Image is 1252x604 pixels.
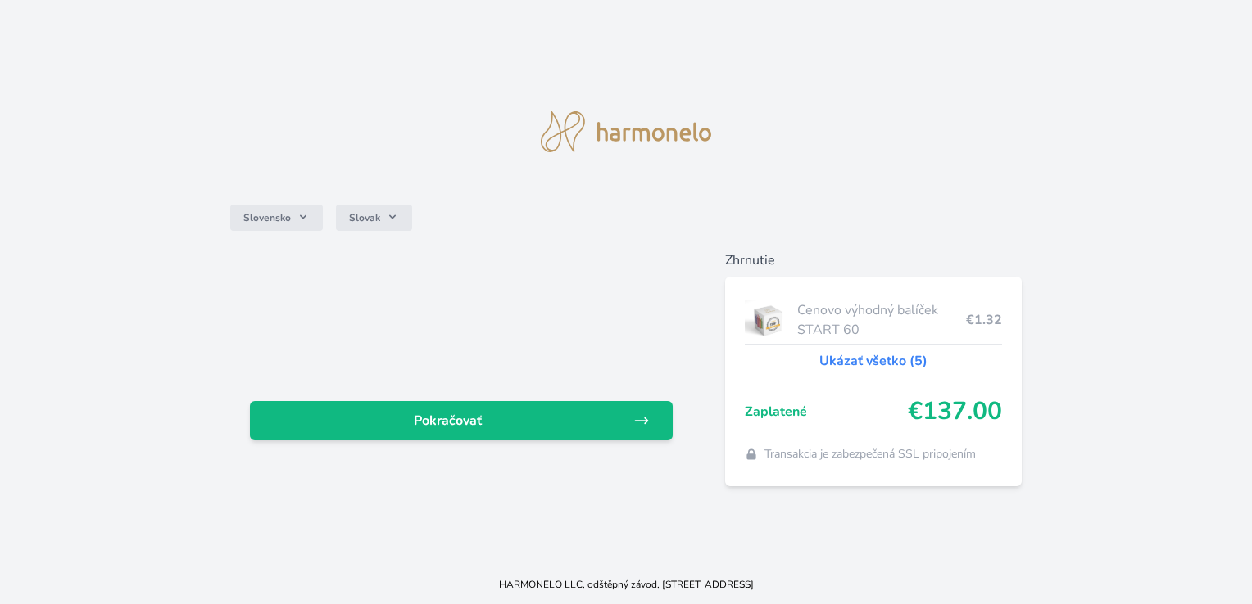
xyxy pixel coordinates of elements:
a: Pokračovať [250,401,672,440]
span: Pokračovať [263,411,633,430]
a: Ukázať všetko (5) [819,351,928,371]
img: start.jpg [745,300,792,340]
button: Slovak [336,205,412,231]
span: €1.32 [966,310,1002,330]
span: €137.00 [908,397,1002,426]
span: Cenovo výhodný balíček START 60 [797,300,965,340]
span: Zaplatené [745,402,908,421]
img: logo.svg [541,111,711,152]
span: Slovak [349,211,380,224]
span: Slovensko [243,211,291,224]
button: Slovensko [230,205,323,231]
h6: Zhrnutie [725,250,1022,270]
span: Transakcia je zabezpečená SSL pripojením [764,446,976,462]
